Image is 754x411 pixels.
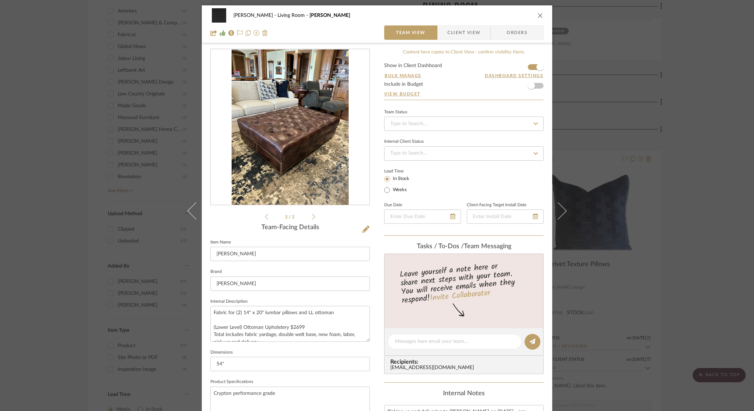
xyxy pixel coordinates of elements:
input: Enter Brand [210,277,370,291]
button: close [537,12,544,19]
input: Type to Search… [384,117,544,131]
img: Remove from project [262,30,268,36]
label: Dimensions [210,351,233,354]
a: Invite Collaborator [429,287,491,305]
div: team Messaging [384,243,544,251]
input: Enter the dimensions of this item [210,357,370,371]
label: Internal Description [210,300,248,303]
div: Content here copies to Client View - confirm visibility there. [384,49,544,56]
a: View Budget [384,91,544,97]
label: In Stock [391,176,409,182]
div: Internal Client Status [384,140,424,143]
label: Due Date [384,203,402,207]
span: / [289,215,292,219]
label: Brand [210,270,222,274]
button: Dashboard Settings [484,72,544,79]
mat-radio-group: Select item type [384,174,421,194]
button: Bulk Manage [384,72,422,79]
label: Product Specifications [210,380,253,384]
div: Team-Facing Details [210,224,370,232]
div: Leave yourself a note here or share next steps with your team. You will receive emails when they ... [383,259,545,307]
input: Enter Install Date [467,209,544,224]
span: 2 [285,215,289,219]
div: Internal Notes [384,390,544,398]
span: 2 [292,215,295,219]
div: [EMAIL_ADDRESS][DOMAIN_NAME] [390,365,540,371]
span: Recipients: [390,359,540,365]
div: 1 [211,49,369,205]
span: Tasks / To-Dos / [417,243,464,250]
input: Enter Due Date [384,209,461,224]
img: b52632eb-fb37-454e-91bc-b5389a90f303_48x40.jpg [210,8,228,23]
span: Living Room [278,13,309,18]
span: Orders [499,25,535,40]
span: Client View [447,25,480,40]
label: Weeks [391,187,407,193]
span: [PERSON_NAME] [233,13,278,18]
span: Team View [396,25,425,40]
div: Team Status [384,110,407,114]
input: Type to Search… [384,146,544,161]
label: Lead Time [384,168,421,174]
label: Client-Facing Target Install Date [467,203,526,207]
input: Enter Item Name [210,247,370,261]
label: Item Name [210,241,231,244]
img: 210d61bf-46e4-4b7f-9948-7f8623763467_436x436.jpg [232,49,348,205]
span: [PERSON_NAME] [309,13,350,18]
